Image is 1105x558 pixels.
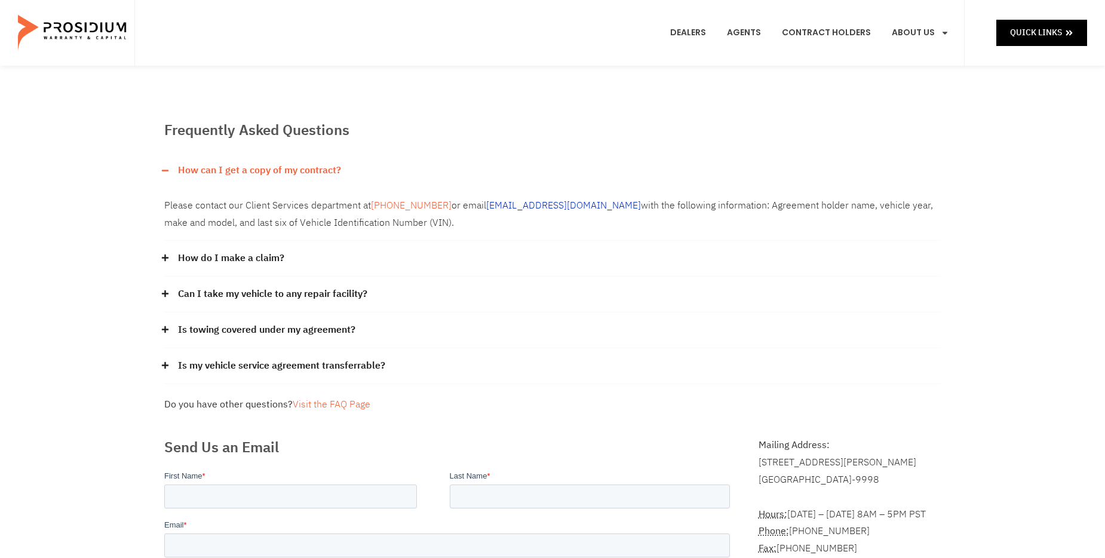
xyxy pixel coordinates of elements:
[371,198,452,213] a: [PHONE_NUMBER]
[759,507,787,522] abbr: Hours
[661,11,958,55] nav: Menu
[164,153,941,188] div: How can I get a copy of my contract?
[759,471,941,489] div: [GEOGRAPHIC_DATA]-9998
[286,1,323,10] span: Last Name
[178,357,385,375] a: Is my vehicle service agreement transferrable?
[164,396,941,413] div: Do you have other questions?
[164,312,941,348] div: Is towing covered under my agreement?
[486,198,641,213] a: [EMAIL_ADDRESS][DOMAIN_NAME]
[164,119,941,141] h2: Frequently Asked Questions
[883,11,958,55] a: About Us
[1010,25,1062,40] span: Quick Links
[759,507,787,522] strong: Hours:
[178,321,355,339] a: Is towing covered under my agreement?
[759,524,789,538] strong: Phone:
[164,437,735,458] h2: Send Us an Email
[773,11,880,55] a: Contract Holders
[661,11,715,55] a: Dealers
[759,524,789,538] abbr: Phone Number
[996,20,1087,45] a: Quick Links
[718,11,770,55] a: Agents
[164,277,941,312] div: Can I take my vehicle to any repair facility?
[178,250,284,267] a: How do I make a claim?
[759,438,830,452] b: Mailing Address:
[293,397,370,412] a: Visit the FAQ Page
[759,541,776,556] strong: Fax:
[759,541,776,556] abbr: Fax
[164,348,941,384] div: Is my vehicle service agreement transferrable?
[178,286,367,303] a: Can I take my vehicle to any repair facility?
[178,162,341,179] a: How can I get a copy of my contract?
[164,188,941,241] div: How can I get a copy of my contract?
[164,241,941,277] div: How do I make a claim?
[759,454,941,471] div: [STREET_ADDRESS][PERSON_NAME]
